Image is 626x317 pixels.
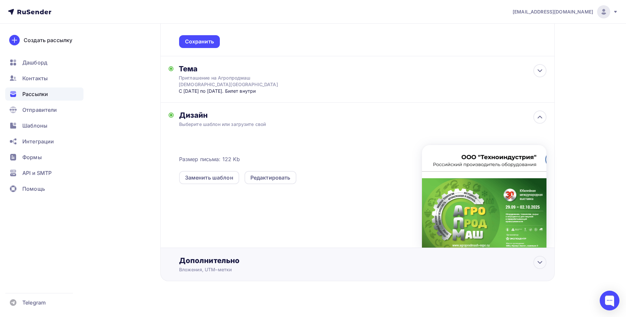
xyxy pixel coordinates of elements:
[22,169,52,177] span: API и SMTP
[185,174,233,182] div: Заменить шаблон
[22,137,54,145] span: Интеграции
[5,119,83,132] a: Шаблоны
[22,106,57,114] span: Отправители
[179,64,309,73] div: Тема
[22,74,48,82] span: Контакты
[179,88,309,94] div: С [DATE] по [DATE]. Билет внутри
[22,59,47,66] span: Дашборд
[22,90,48,98] span: Рассылки
[5,151,83,164] a: Формы
[5,72,83,85] a: Контакты
[179,121,510,128] div: Выберите шаблон или загрузите свой
[179,256,546,265] div: Дополнительно
[24,36,72,44] div: Создать рассылку
[5,103,83,116] a: Отправители
[179,75,296,88] div: Приглашение на Агропродмаш [DEMOGRAPHIC_DATA][GEOGRAPHIC_DATA]
[179,155,240,163] span: Размер письма: 122 Kb
[5,56,83,69] a: Дашборд
[513,5,618,18] a: [EMAIL_ADDRESS][DOMAIN_NAME]
[250,174,290,182] div: Редактировать
[22,153,42,161] span: Формы
[185,38,214,45] div: Сохранить
[22,122,47,130] span: Шаблоны
[22,299,46,306] span: Telegram
[179,266,510,273] div: Вложения, UTM–метки
[5,87,83,101] a: Рассылки
[22,185,45,193] span: Помощь
[179,110,546,120] div: Дизайн
[513,9,593,15] span: [EMAIL_ADDRESS][DOMAIN_NAME]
